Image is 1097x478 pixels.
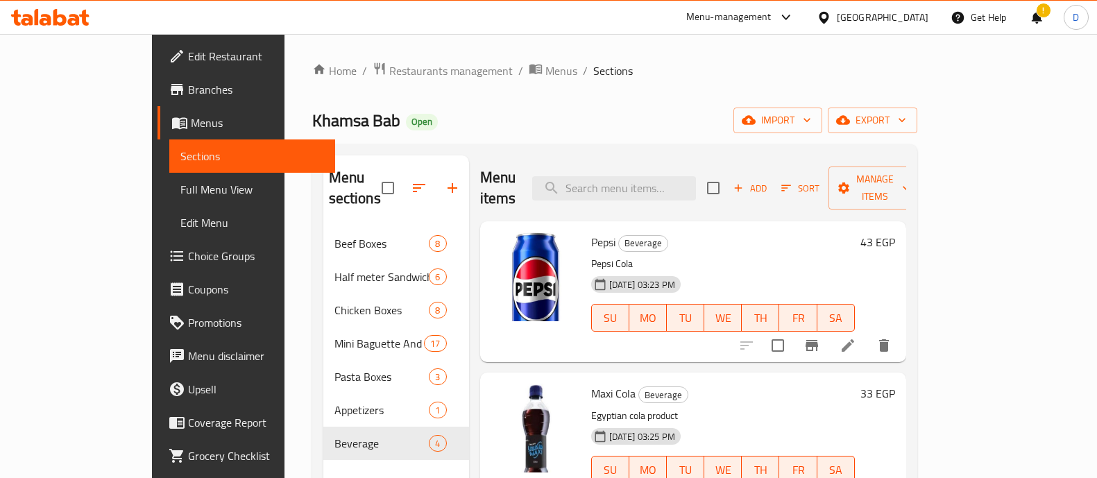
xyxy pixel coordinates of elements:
[604,430,681,443] span: [DATE] 03:25 PM
[778,178,823,199] button: Sort
[597,308,624,328] span: SU
[191,114,324,131] span: Menus
[518,62,523,79] li: /
[817,304,855,332] button: SA
[1073,10,1079,25] span: D
[180,214,324,231] span: Edit Menu
[591,304,629,332] button: SU
[188,248,324,264] span: Choice Groups
[672,308,699,328] span: TU
[639,387,688,403] span: Beverage
[781,180,819,196] span: Sort
[334,402,430,418] div: Appetizers
[828,108,917,133] button: export
[373,173,402,203] span: Select all sections
[188,48,324,65] span: Edit Restaurant
[429,302,446,318] div: items
[840,337,856,354] a: Edit menu item
[604,278,681,291] span: [DATE] 03:23 PM
[593,62,633,79] span: Sections
[323,227,469,260] div: Beef Boxes8
[323,360,469,393] div: Pasta Boxes3
[180,181,324,198] span: Full Menu View
[619,235,667,251] span: Beverage
[733,108,822,133] button: import
[312,105,400,136] span: Khamsa Bab
[860,232,895,252] h6: 43 EGP
[745,112,811,129] span: import
[430,404,445,417] span: 1
[860,384,895,403] h6: 33 EGP
[795,329,828,362] button: Branch-specific-item
[323,260,469,293] div: Half meter Sandwiches6
[158,406,335,439] a: Coverage Report
[430,271,445,284] span: 6
[731,180,769,196] span: Add
[837,10,928,25] div: [GEOGRAPHIC_DATA]
[491,384,580,472] img: Maxi Cola
[772,178,828,199] span: Sort items
[323,393,469,427] div: Appetizers1
[334,335,425,352] span: Mini Baguette And Wrap
[638,386,688,403] div: Beverage
[532,176,696,200] input: search
[362,62,367,79] li: /
[373,62,513,80] a: Restaurants management
[704,304,742,332] button: WE
[779,304,817,332] button: FR
[840,171,910,205] span: Manage items
[480,167,516,209] h2: Menu items
[323,327,469,360] div: Mini Baguette And Wrap17
[629,304,667,332] button: MO
[529,62,577,80] a: Menus
[429,268,446,285] div: items
[169,173,335,206] a: Full Menu View
[491,232,580,321] img: Pepsi
[323,293,469,327] div: Chicken Boxes8
[583,62,588,79] li: /
[742,304,779,332] button: TH
[389,62,513,79] span: Restaurants management
[169,206,335,239] a: Edit Menu
[635,308,661,328] span: MO
[728,178,772,199] button: Add
[785,308,811,328] span: FR
[828,167,921,210] button: Manage items
[158,373,335,406] a: Upsell
[334,435,430,452] span: Beverage
[158,73,335,106] a: Branches
[334,235,430,252] span: Beef Boxes
[591,232,615,253] span: Pepsi
[591,383,636,404] span: Maxi Cola
[158,439,335,472] a: Grocery Checklist
[158,306,335,339] a: Promotions
[334,368,430,385] span: Pasta Boxes
[430,304,445,317] span: 8
[323,427,469,460] div: Beverage4
[686,9,772,26] div: Menu-management
[667,304,704,332] button: TU
[430,370,445,384] span: 3
[406,116,438,128] span: Open
[334,268,430,285] span: Half meter Sandwiches
[329,167,382,209] h2: Menu sections
[188,281,324,298] span: Coupons
[158,339,335,373] a: Menu disclaimer
[169,139,335,173] a: Sections
[867,329,901,362] button: delete
[763,331,792,360] span: Select to update
[710,308,736,328] span: WE
[188,447,324,464] span: Grocery Checklist
[334,302,430,318] span: Chicken Boxes
[436,171,469,205] button: Add section
[406,114,438,130] div: Open
[158,239,335,273] a: Choice Groups
[312,62,917,80] nav: breadcrumb
[425,337,445,350] span: 17
[158,40,335,73] a: Edit Restaurant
